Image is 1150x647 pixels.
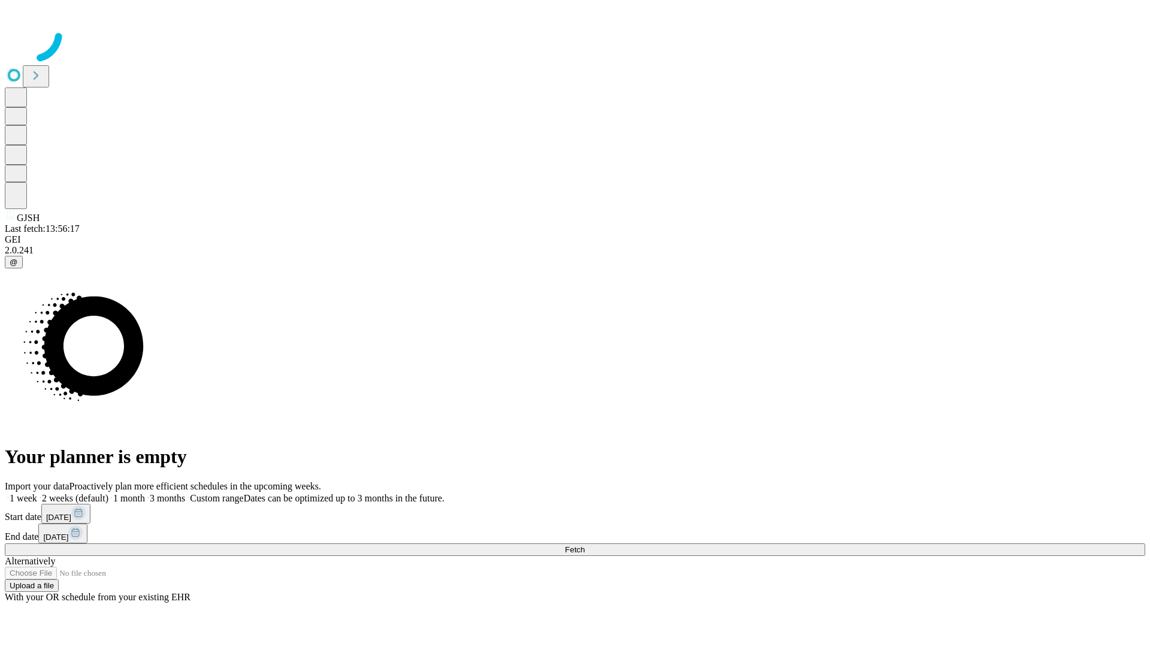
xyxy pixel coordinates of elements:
[42,493,108,503] span: 2 weeks (default)
[5,556,55,566] span: Alternatively
[69,481,321,491] span: Proactively plan more efficient schedules in the upcoming weeks.
[5,504,1145,524] div: Start date
[113,493,145,503] span: 1 month
[5,234,1145,245] div: GEI
[5,245,1145,256] div: 2.0.241
[150,493,185,503] span: 3 months
[38,524,87,543] button: [DATE]
[5,481,69,491] span: Import your data
[244,493,444,503] span: Dates can be optimized up to 3 months in the future.
[5,446,1145,468] h1: Your planner is empty
[41,504,90,524] button: [DATE]
[43,533,68,542] span: [DATE]
[5,543,1145,556] button: Fetch
[10,493,37,503] span: 1 week
[5,592,190,602] span: With your OR schedule from your existing EHR
[5,223,80,234] span: Last fetch: 13:56:17
[5,579,59,592] button: Upload a file
[565,545,585,554] span: Fetch
[17,213,40,223] span: GJSH
[46,513,71,522] span: [DATE]
[5,256,23,268] button: @
[10,258,18,267] span: @
[190,493,243,503] span: Custom range
[5,524,1145,543] div: End date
